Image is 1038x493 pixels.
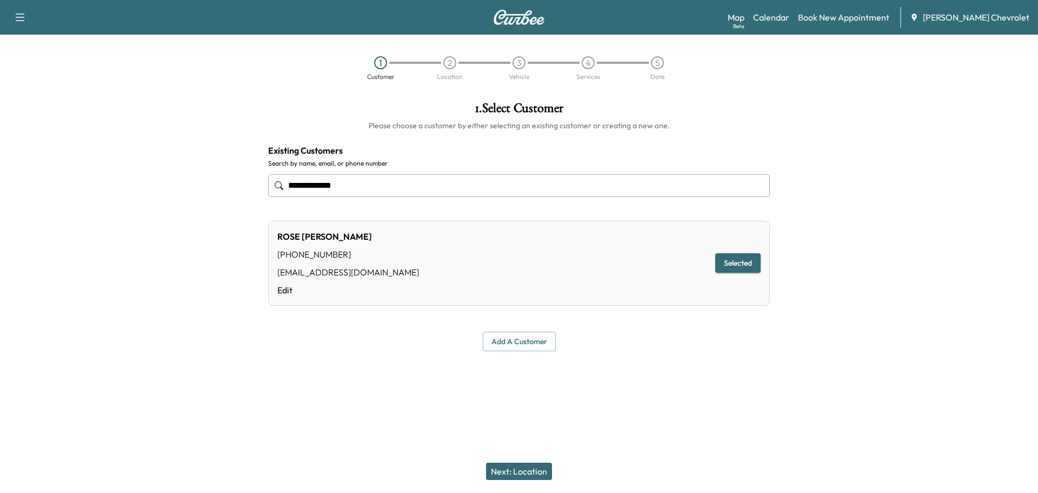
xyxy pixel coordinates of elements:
[268,144,770,157] h4: Existing Customers
[509,74,529,80] div: Vehicle
[374,56,387,69] div: 1
[443,56,456,69] div: 2
[715,253,761,273] button: Selected
[483,332,556,352] button: Add a customer
[493,10,545,25] img: Curbee Logo
[277,284,419,297] a: Edit
[798,11,889,24] a: Book New Appointment
[437,74,463,80] div: Location
[576,74,600,80] div: Services
[513,56,525,69] div: 3
[268,120,770,131] h6: Please choose a customer by either selecting an existing customer or creating a new one.
[277,248,419,261] div: [PHONE_NUMBER]
[277,266,419,279] div: [EMAIL_ADDRESS][DOMAIN_NAME]
[367,74,395,80] div: Customer
[728,11,744,24] a: MapBeta
[650,74,664,80] div: Date
[486,463,552,480] button: Next: Location
[923,11,1029,24] span: [PERSON_NAME] Chevrolet
[651,56,664,69] div: 5
[277,230,419,243] div: ROSE [PERSON_NAME]
[582,56,595,69] div: 4
[733,22,744,30] div: Beta
[753,11,789,24] a: Calendar
[268,102,770,120] h1: 1 . Select Customer
[268,159,770,168] label: Search by name, email, or phone number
